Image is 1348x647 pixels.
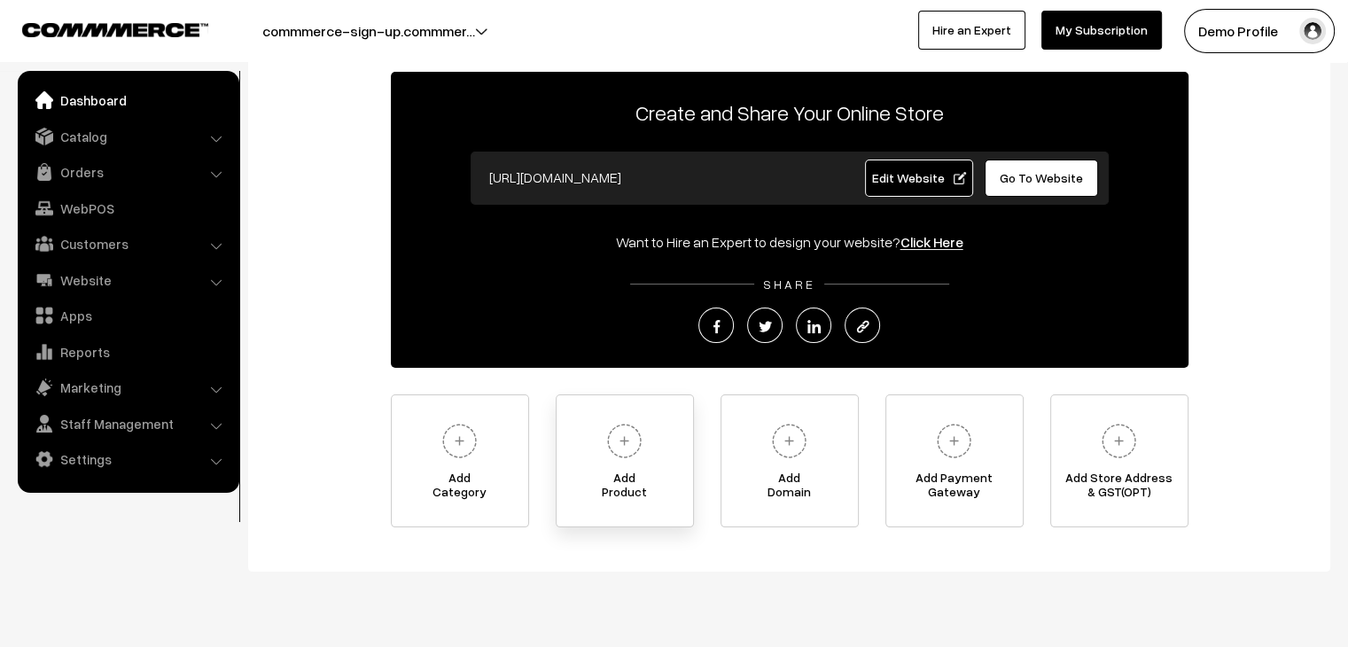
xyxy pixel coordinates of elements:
[22,264,233,296] a: Website
[391,231,1188,253] div: Want to Hire an Expert to design your website?
[1041,11,1162,50] a: My Subscription
[22,371,233,403] a: Marketing
[22,336,233,368] a: Reports
[22,121,233,152] a: Catalog
[930,417,978,465] img: plus.svg
[1095,417,1143,465] img: plus.svg
[865,160,973,197] a: Edit Website
[721,471,858,506] span: Add Domain
[435,417,484,465] img: plus.svg
[22,228,233,260] a: Customers
[22,23,208,36] img: COMMMERCE
[886,471,1023,506] span: Add Payment Gateway
[918,11,1025,50] a: Hire an Expert
[721,394,859,527] a: AddDomain
[391,394,529,527] a: AddCategory
[900,233,963,251] a: Click Here
[1184,9,1335,53] button: Demo Profile
[871,170,966,185] span: Edit Website
[22,408,233,440] a: Staff Management
[1050,394,1188,527] a: Add Store Address& GST(OPT)
[754,277,824,292] span: SHARE
[22,300,233,331] a: Apps
[22,192,233,224] a: WebPOS
[22,156,233,188] a: Orders
[556,394,694,527] a: AddProduct
[200,9,537,53] button: commmerce-sign-up.commmer…
[600,417,649,465] img: plus.svg
[22,443,233,475] a: Settings
[392,471,528,506] span: Add Category
[557,471,693,506] span: Add Product
[391,97,1188,129] p: Create and Share Your Online Store
[22,84,233,116] a: Dashboard
[1051,471,1188,506] span: Add Store Address & GST(OPT)
[765,417,814,465] img: plus.svg
[1000,170,1083,185] span: Go To Website
[885,394,1024,527] a: Add PaymentGateway
[22,18,177,39] a: COMMMERCE
[1299,18,1326,44] img: user
[985,160,1099,197] a: Go To Website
